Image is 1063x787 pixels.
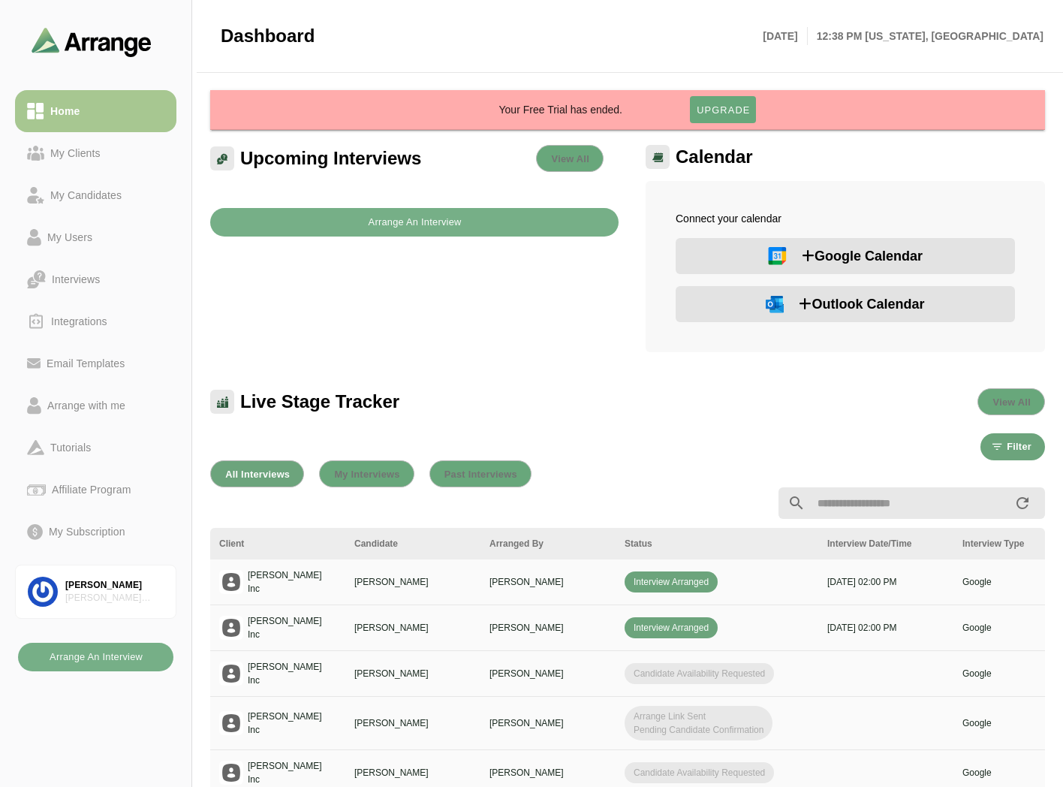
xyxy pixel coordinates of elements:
button: Filter [980,433,1045,460]
p: [PERSON_NAME] [354,575,471,589]
button: Outlook Calendar [676,286,1015,322]
div: My Candidates [44,186,128,204]
div: Arrange with me [41,397,131,415]
img: arrangeai-name-small-logo.4d2b8aee.svg [32,27,152,56]
div: Candidate [354,537,471,550]
p: [PERSON_NAME] Inc [248,759,336,786]
button: Google Calendar [676,238,1015,274]
a: [PERSON_NAME][PERSON_NAME] Associates [15,565,176,619]
span: Upgrade [696,104,750,116]
button: View All [977,388,1045,415]
p: [DATE] [763,27,807,45]
div: Arranged By [489,537,607,550]
p: [PERSON_NAME] Inc [248,660,336,687]
a: Affiliate Program [15,469,176,511]
div: Client [219,537,336,550]
a: View All [536,145,604,172]
p: [PERSON_NAME] Inc [248,568,336,596]
b: Arrange An Interview [49,643,143,671]
div: Status [625,537,809,550]
p: Connect your calendar [676,211,1015,226]
p: [DATE] 02:00 PM [827,621,944,635]
span: Calendar [676,146,753,168]
span: My Interviews [333,469,399,480]
p: 12:38 PM [US_STATE], [GEOGRAPHIC_DATA] [808,27,1043,45]
button: Past Interviews [429,460,531,487]
p: [PERSON_NAME] [489,667,607,680]
img: placeholder logo [219,570,243,594]
span: Candidate Availability Requested [625,762,774,783]
div: Your Free Trial has ended. [499,101,690,118]
div: Home [44,102,86,120]
a: My Candidates [15,174,176,216]
span: Filter [1006,441,1031,452]
button: All Interviews [210,460,304,487]
a: Email Templates [15,342,176,384]
div: My Subscription [43,523,131,541]
img: placeholder logo [219,662,243,686]
p: [PERSON_NAME] [489,621,607,635]
img: placeholder logo [219,711,243,735]
a: Tutorials [15,427,176,469]
button: Arrange An Interview [18,643,173,671]
p: [PERSON_NAME] [489,716,607,730]
span: Google Calendar [802,246,923,267]
a: My Subscription [15,511,176,553]
div: Affiliate Program [46,481,137,499]
div: Integrations [45,312,113,330]
div: [PERSON_NAME] [65,579,164,592]
div: My Clients [44,144,107,162]
p: [PERSON_NAME] Inc [248,614,336,641]
p: [PERSON_NAME] [489,766,607,779]
button: Upgrade [690,96,756,123]
b: Arrange An Interview [367,208,461,237]
a: My Clients [15,132,176,174]
a: Integrations [15,300,176,342]
p: [PERSON_NAME] [489,575,607,589]
p: [DATE] 02:00 PM [827,575,944,589]
i: appended action [1013,494,1031,512]
span: View All [992,397,1031,408]
a: Home [15,90,176,132]
img: placeholder logo [219,761,243,785]
span: Interview Arranged [625,617,718,638]
div: My Users [41,228,98,246]
p: [PERSON_NAME] Inc [248,710,336,737]
p: [PERSON_NAME] [354,716,471,730]
div: Tutorials [44,439,97,457]
span: Dashboard [221,25,315,47]
span: Past Interviews [444,469,517,480]
img: placeholder logo [219,616,243,640]
span: Arrange Link Sent Pending Candidate Confirmation [625,706,772,740]
p: [PERSON_NAME] [354,667,471,680]
p: [PERSON_NAME] [354,766,471,779]
a: Arrange with me [15,384,176,427]
p: [PERSON_NAME] [354,621,471,635]
span: Live Stage Tracker [240,390,399,413]
span: Candidate Availability Requested [625,663,774,684]
button: Arrange An Interview [210,208,619,237]
a: My Users [15,216,176,258]
button: My Interviews [319,460,414,487]
div: Email Templates [41,354,131,372]
div: Interviews [46,270,106,288]
span: Upcoming Interviews [240,147,421,170]
div: Interview Date/Time [827,537,944,550]
div: [PERSON_NAME] Associates [65,592,164,605]
span: All Interviews [224,469,290,480]
a: Interviews [15,258,176,300]
span: Outlook Calendar [799,294,924,315]
span: Interview Arranged [625,571,718,593]
span: View All [550,153,589,164]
